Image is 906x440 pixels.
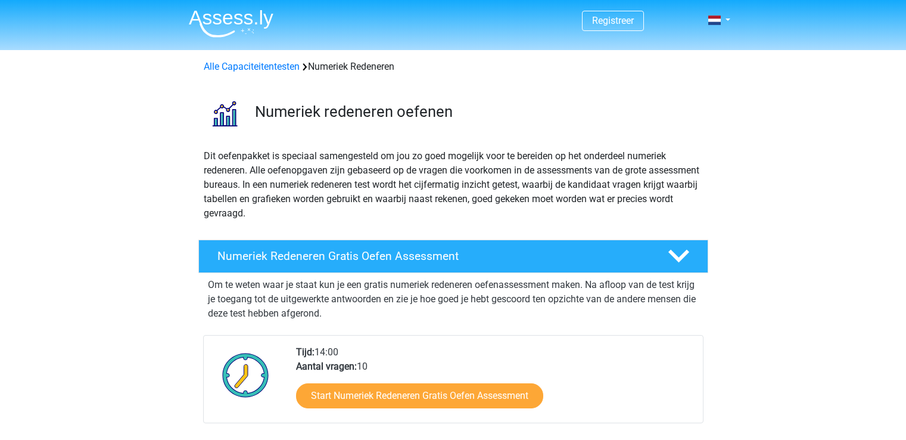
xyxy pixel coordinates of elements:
[189,10,273,38] img: Assessly
[296,383,543,408] a: Start Numeriek Redeneren Gratis Oefen Assessment
[296,346,315,358] b: Tijd:
[287,345,702,423] div: 14:00 10
[199,60,708,74] div: Numeriek Redeneren
[194,240,713,273] a: Numeriek Redeneren Gratis Oefen Assessment
[204,61,300,72] a: Alle Capaciteitentesten
[208,278,699,321] p: Om te weten waar je staat kun je een gratis numeriek redeneren oefenassessment maken. Na afloop v...
[199,88,250,139] img: numeriek redeneren
[592,15,634,26] a: Registreer
[204,149,703,221] p: Dit oefenpakket is speciaal samengesteld om jou zo goed mogelijk voor te bereiden op het onderdee...
[216,345,276,405] img: Klok
[217,249,649,263] h4: Numeriek Redeneren Gratis Oefen Assessment
[296,361,357,372] b: Aantal vragen:
[255,103,699,121] h3: Numeriek redeneren oefenen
